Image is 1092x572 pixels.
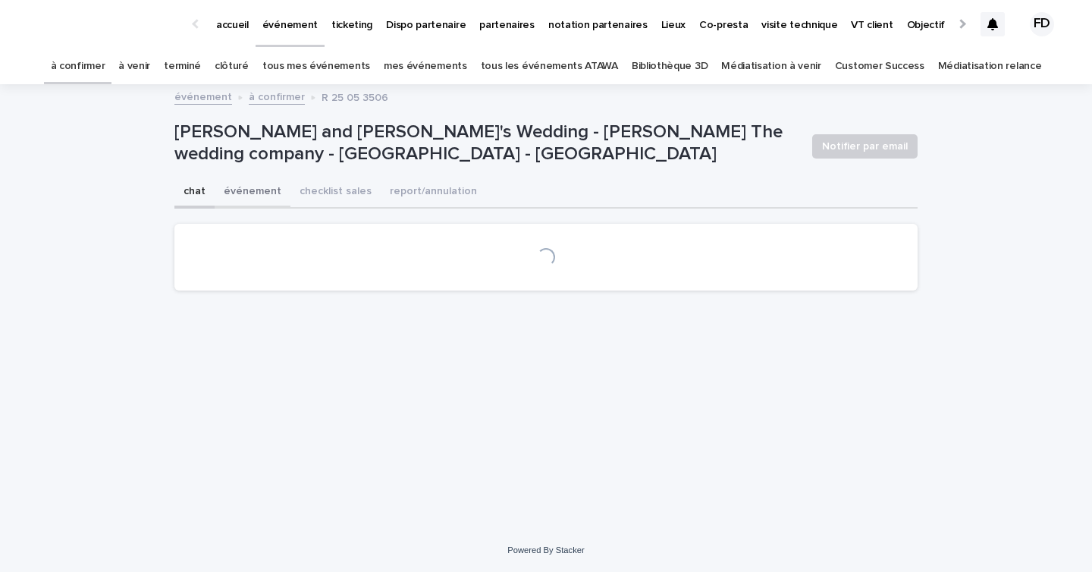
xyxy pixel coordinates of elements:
[384,49,467,84] a: mes événements
[822,139,908,154] span: Notifier par email
[249,87,305,105] a: à confirmer
[381,177,486,209] button: report/annulation
[174,121,800,165] p: [PERSON_NAME] and [PERSON_NAME]'s Wedding - [PERSON_NAME] The wedding company - [GEOGRAPHIC_DATA]...
[721,49,821,84] a: Médiatisation à venir
[215,49,249,84] a: clôturé
[262,49,370,84] a: tous mes événements
[51,49,105,84] a: à confirmer
[174,87,232,105] a: événement
[938,49,1042,84] a: Médiatisation relance
[481,49,618,84] a: tous les événements ATAWA
[835,49,924,84] a: Customer Success
[118,49,150,84] a: à venir
[632,49,708,84] a: Bibliothèque 3D
[290,177,381,209] button: checklist sales
[322,88,388,105] p: R 25 05 3506
[164,49,201,84] a: terminé
[174,177,215,209] button: chat
[507,545,584,555] a: Powered By Stacker
[30,9,177,39] img: Ls34BcGeRexTGTNfXpUC
[215,177,290,209] button: événement
[1030,12,1054,36] div: FD
[812,134,918,159] button: Notifier par email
